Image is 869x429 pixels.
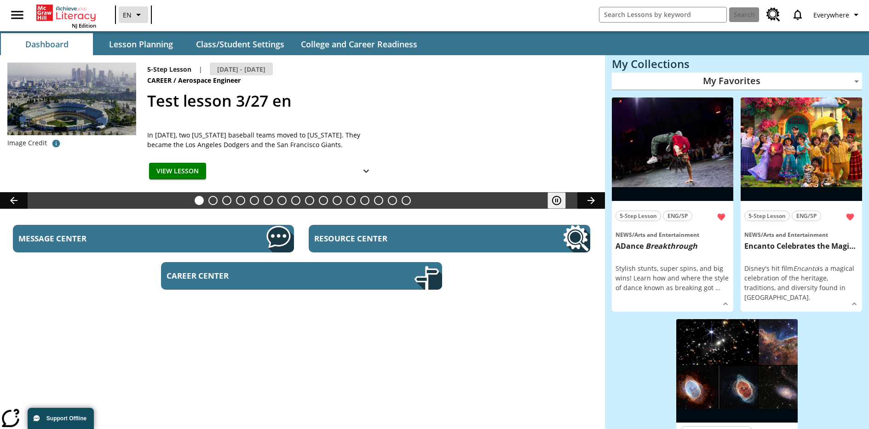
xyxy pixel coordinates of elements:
span: Topic: News/Arts and Entertainment [744,229,858,240]
span: Everywhere [813,10,849,20]
span: / [761,231,763,239]
em: Breakthrough [645,241,697,251]
span: ENG/SP [668,211,688,221]
h3: My Collections [612,57,862,70]
button: View Lesson [149,163,206,180]
button: Image credit: David Sucsy/E+/Getty Images [47,135,65,152]
span: Aerospace Engineer [178,75,242,86]
strong: Dance [621,241,644,251]
span: News [744,231,761,239]
button: Slide 1 Test lesson 3/27 en [195,196,204,205]
a: Resource Center, Will open in new tab [309,225,590,252]
a: Career Center [161,262,442,290]
h3: A <strong>Dance</strong> <em>Breakthrough</em> [616,241,730,251]
button: Class/Student Settings [189,33,292,55]
span: / [173,76,176,85]
p: Image Credit [7,138,47,148]
span: EN [123,10,132,20]
button: Open side menu [4,1,31,29]
div: lesson details [741,97,862,312]
img: Dodgers stadium. [7,63,136,135]
div: Pause [547,192,575,209]
p: Disney's hit film is a magical celebration of the heritage, traditions, and diversity found in [G... [744,263,858,302]
span: … [715,283,720,292]
button: Slide 11 Pre-release lesson [333,196,342,205]
button: Slide 6 Solar Power to the People [264,196,273,205]
div: In [DATE], two [US_STATE] baseball teams moved to [US_STATE]. They became the Los Angeles Dodgers... [147,130,377,149]
button: 5-Step Lesson [616,211,661,221]
button: Show Details [847,297,861,311]
em: Encanto [793,264,818,273]
button: Slide 10 Mixed Practice: Citing Evidence [319,196,328,205]
button: ENG/SP [663,211,692,221]
button: Support Offline [28,408,94,429]
button: Slide 15 Point of View [388,196,397,205]
a: Message Center [13,225,294,252]
button: College and Career Readiness [294,33,425,55]
div: My Favorites [612,73,862,90]
button: Slide 5 The Last Homesteaders [250,196,259,205]
span: Resource Center [314,233,485,244]
button: Pause [547,192,566,209]
button: Slide 4 Private! Keep Out! [236,196,245,205]
a: Resource Center, Will open in new tab [761,2,786,27]
span: NJ Edition [72,22,96,29]
button: 5-Step Lesson [744,211,790,221]
div: Stylish stunts, super spins, and big wins! Learn how and where the style of dance known as breaki... [616,263,730,292]
button: Slide 14 Hooray for Constitution Day! [374,196,383,205]
a: Home [36,4,96,22]
button: Lesson carousel, Next [577,192,605,209]
button: Dashboard [1,33,93,55]
button: Slide 3 Cars of the Future? [222,196,231,205]
div: Home [36,3,96,29]
button: Slide 7 Attack of the Terrifying Tomatoes [277,196,287,205]
span: | [199,64,202,74]
button: Remove from Favorites [713,209,730,225]
button: Slide 16 The Constitution's Balancing Act [402,196,411,205]
span: Career [147,75,173,86]
span: / [632,231,634,239]
span: Arts and Entertainment [763,231,828,239]
button: Lesson Planning [95,33,187,55]
button: ENG/SP [792,211,821,221]
h3: Encanto Celebrates the Magic of Colombia [744,241,858,251]
button: Show Details [719,297,732,311]
p: 5-Step Lesson [147,64,191,74]
button: Slide 9 The Invasion of the Free CD [305,196,314,205]
span: In 1958, two New York baseball teams moved to California. They became the Los Angeles Dodgers and... [147,130,377,149]
button: Remove from Favorites [842,209,858,225]
button: Show Details [357,163,375,180]
span: Arts and Entertainment [634,231,699,239]
button: Slide 12 Career Lesson [346,196,356,205]
span: 5-Step Lesson [620,211,657,221]
span: Topic: News/Arts and Entertainment [616,229,730,240]
span: Career Center [167,270,338,281]
div: lesson details [612,97,733,312]
button: Slide 8 Fashion Forward in Ancient Rome [291,196,300,205]
h2: Test lesson 3/27 en [147,89,594,113]
button: Profile/Settings [810,6,865,23]
span: Support Offline [46,415,86,422]
input: search field [599,7,726,22]
button: Slide 13 Between Two Worlds [360,196,369,205]
span: News [616,231,632,239]
a: Notifications [786,3,810,27]
button: Slide 2 Do You Want Fries With That? [208,196,218,205]
span: ENG/SP [796,211,817,221]
span: 5-Step Lesson [748,211,786,221]
span: Message Center [18,233,190,244]
button: Language: EN, Select a language [119,6,148,23]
